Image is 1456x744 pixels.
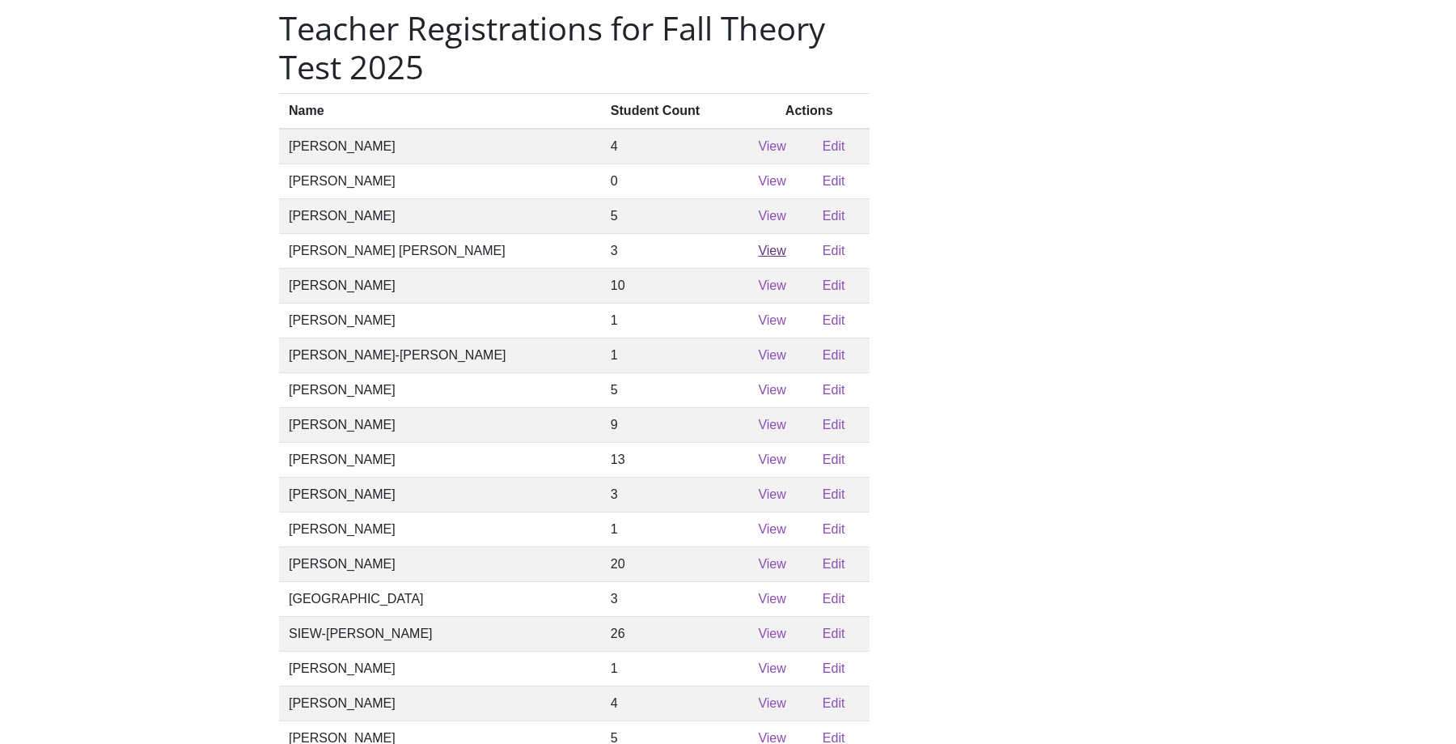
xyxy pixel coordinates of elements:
td: [GEOGRAPHIC_DATA] [279,581,601,616]
a: Edit [823,418,845,432]
td: 4 [601,686,749,721]
a: View [758,383,785,397]
a: View [758,487,785,501]
a: View [758,348,785,362]
td: [PERSON_NAME]-[PERSON_NAME] [279,338,601,372]
td: [PERSON_NAME] [279,407,601,442]
a: Edit [823,348,845,362]
a: Edit [823,453,845,466]
td: 9 [601,407,749,442]
td: [PERSON_NAME] [279,164,601,198]
a: Edit [823,522,845,536]
h1: Teacher Registrations for Fall Theory Test 2025 [279,9,870,87]
a: View [758,661,785,675]
td: SIEW-[PERSON_NAME] [279,616,601,651]
a: Edit [823,487,845,501]
td: 3 [601,477,749,512]
a: Edit [823,627,845,640]
a: View [758,278,785,292]
a: Edit [823,174,845,188]
a: Edit [823,244,845,257]
a: View [758,557,785,571]
td: [PERSON_NAME] [279,546,601,581]
td: 20 [601,546,749,581]
td: [PERSON_NAME] [279,477,601,512]
a: Edit [823,661,845,675]
a: Edit [823,592,845,606]
td: [PERSON_NAME] [279,198,601,233]
td: [PERSON_NAME] [PERSON_NAME] [279,233,601,268]
a: View [758,696,785,710]
a: Edit [823,209,845,223]
a: View [758,244,785,257]
a: View [758,174,785,188]
td: [PERSON_NAME] [279,303,601,338]
td: 5 [601,372,749,407]
a: View [758,418,785,432]
td: [PERSON_NAME] [279,372,601,407]
td: 1 [601,651,749,686]
a: Edit [823,383,845,397]
th: Student Count [601,93,749,129]
td: [PERSON_NAME] [279,442,601,477]
td: 3 [601,233,749,268]
td: [PERSON_NAME] [279,512,601,546]
th: Name [279,93,601,129]
td: 3 [601,581,749,616]
td: 1 [601,303,749,338]
td: 26 [601,616,749,651]
td: 10 [601,268,749,303]
a: View [758,209,785,223]
td: 0 [601,164,749,198]
td: 4 [601,129,749,164]
td: 1 [601,512,749,546]
a: View [758,592,785,606]
a: Edit [823,557,845,571]
td: [PERSON_NAME] [279,686,601,721]
a: View [758,453,785,466]
th: Actions [748,93,870,129]
td: 1 [601,338,749,372]
a: Edit [823,696,845,710]
td: 13 [601,442,749,477]
a: Edit [823,139,845,153]
a: View [758,522,785,536]
td: [PERSON_NAME] [279,651,601,686]
td: [PERSON_NAME] [279,129,601,164]
a: Edit [823,278,845,292]
td: [PERSON_NAME] [279,268,601,303]
a: View [758,313,785,327]
a: View [758,627,785,640]
td: 5 [601,198,749,233]
a: Edit [823,313,845,327]
a: View [758,139,785,153]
